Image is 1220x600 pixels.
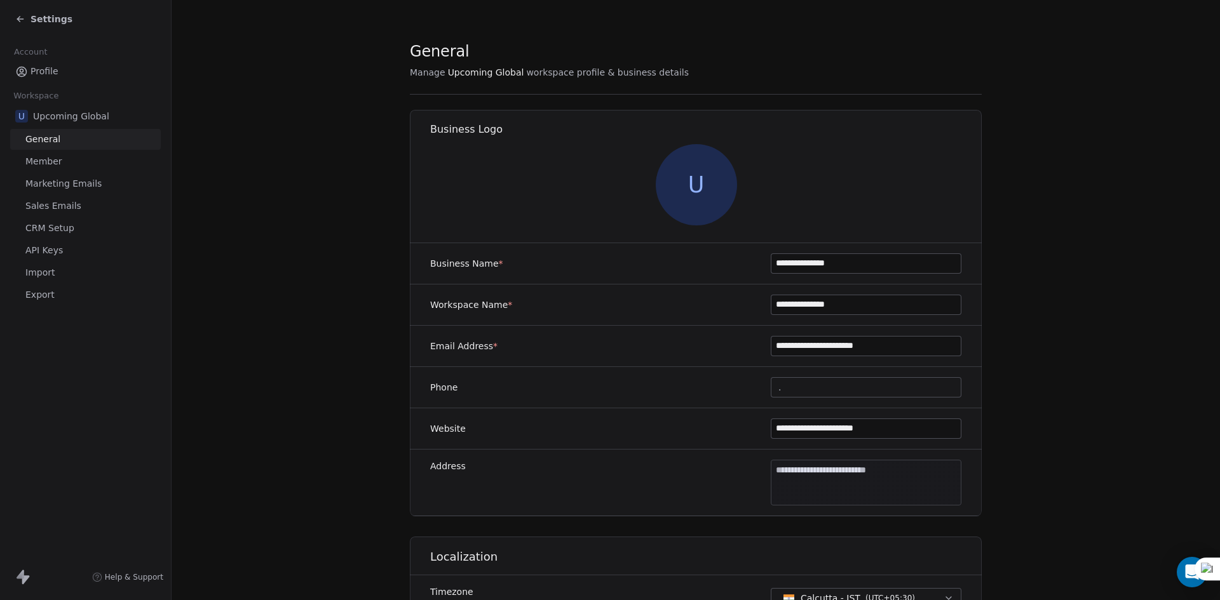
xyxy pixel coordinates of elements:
a: Help & Support [92,572,163,582]
span: General [25,133,60,146]
a: API Keys [10,240,161,261]
span: Upcoming Global [33,110,109,123]
a: Export [10,284,161,305]
span: U [656,144,737,225]
label: Timezone [430,585,613,598]
span: Help & Support [105,572,163,582]
label: Phone [430,381,457,394]
span: CRM Setup [25,222,74,235]
span: Member [25,155,62,168]
span: Profile [30,65,58,78]
span: Manage [410,66,445,79]
a: Marketing Emails [10,173,161,194]
a: Import [10,262,161,283]
span: U [15,110,28,123]
span: General [410,42,470,61]
a: Member [10,151,161,172]
a: Sales Emails [10,196,161,217]
label: Business Name [430,257,503,270]
label: Email Address [430,340,498,352]
span: Workspace [8,86,64,105]
a: Settings [15,13,72,25]
a: Profile [10,61,161,82]
span: Upcoming Global [448,66,524,79]
h1: Business Logo [430,123,982,137]
label: Workspace Name [430,298,512,311]
h1: Localization [430,549,982,564]
span: Marketing Emails [25,177,102,190]
div: Open Intercom Messenger [1177,557,1207,587]
span: Export [25,288,55,302]
a: CRM Setup [10,218,161,239]
span: . [778,381,781,394]
button: . [771,377,961,397]
span: workspace profile & business details [526,66,689,79]
span: API Keys [25,244,63,257]
span: Import [25,266,55,279]
a: General [10,129,161,150]
span: Account [8,43,53,62]
label: Address [430,460,466,472]
label: Website [430,422,466,435]
span: Settings [30,13,72,25]
span: Sales Emails [25,199,81,213]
